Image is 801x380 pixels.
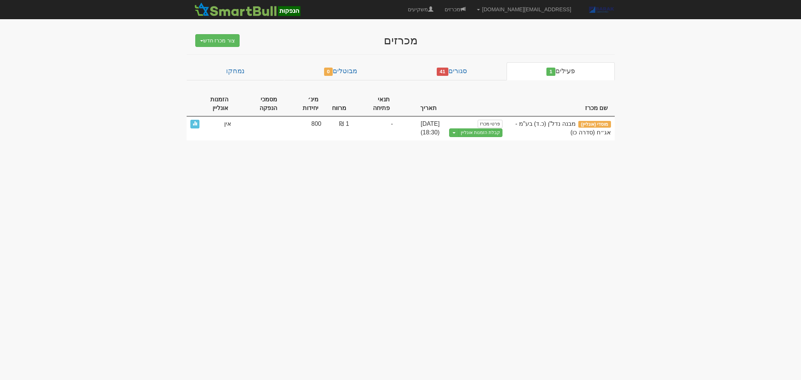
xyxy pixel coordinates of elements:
[397,116,443,140] td: [DATE] (18:30)
[235,92,284,117] th: מסמכי הנפקה
[478,120,502,128] a: פרטי מכרז
[284,62,397,80] a: מבוטלים
[187,62,284,80] a: נמחקו
[397,92,443,117] th: תאריך
[325,92,353,117] th: מרווח
[325,116,353,140] td: 1 ₪
[437,68,448,76] span: 41
[192,2,303,17] img: סמארטבול - מערכת לניהול הנפקות
[195,34,240,47] button: צור מכרז חדש
[224,120,231,128] span: אין
[254,34,547,47] div: מכרזים
[284,116,325,140] td: 800
[578,121,611,128] span: מוסדי (אונליין)
[515,121,611,136] span: מבנה נדל"ן (כ.ד) בע"מ - אג״ח (סדרה כו)
[324,68,333,76] span: 0
[284,92,325,117] th: מינ׳ יחידות
[459,128,503,137] a: קבלת הזמנות אונליין
[546,68,555,76] span: 1
[397,62,507,80] a: סגורים
[187,92,235,117] th: הזמנות אונליין
[353,92,397,117] th: תנאי פתיחה
[507,62,614,80] a: פעילים
[506,92,614,117] th: שם מכרז
[353,116,397,140] td: -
